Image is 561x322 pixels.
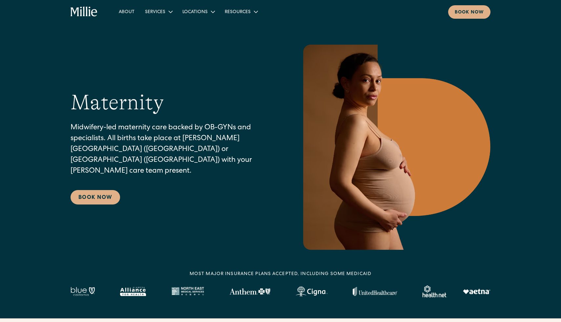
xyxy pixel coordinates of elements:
[219,6,262,17] div: Resources
[145,9,165,16] div: Services
[296,286,327,297] img: Cigna logo
[463,289,490,294] img: Aetna logo
[114,6,140,17] a: About
[71,7,98,17] a: home
[71,123,273,177] p: Midwifery-led maternity care backed by OB-GYNs and specialists. All births take place at [PERSON_...
[71,287,95,296] img: Blue California logo
[177,6,219,17] div: Locations
[171,287,204,296] img: North East Medical Services logo
[71,190,120,204] a: Book Now
[225,9,251,16] div: Resources
[120,287,146,296] img: Alameda Alliance logo
[229,288,270,295] img: Anthem Logo
[448,5,490,19] a: Book now
[299,45,490,250] img: Pregnant woman in neutral underwear holding her belly, standing in profile against a warm-toned g...
[423,286,447,297] img: Healthnet logo
[140,6,177,17] div: Services
[182,9,208,16] div: Locations
[190,271,371,278] div: MOST MAJOR INSURANCE PLANS ACCEPTED, INCLUDING some MEDICAID
[455,9,484,16] div: Book now
[353,287,397,296] img: United Healthcare logo
[71,90,164,115] h1: Maternity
